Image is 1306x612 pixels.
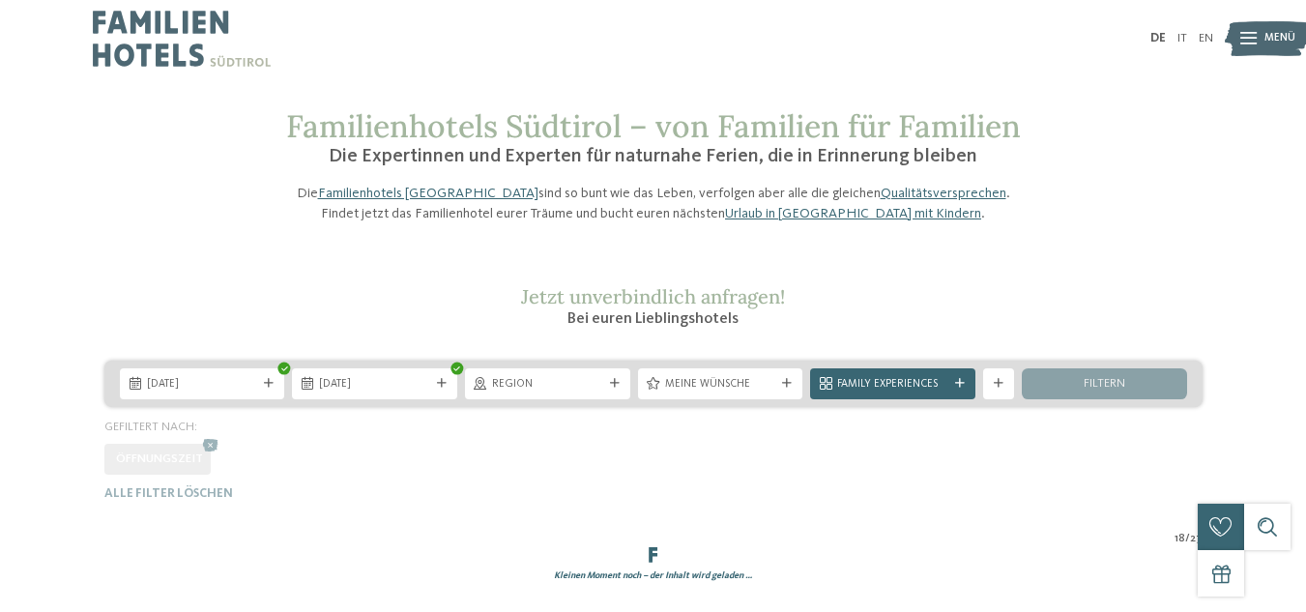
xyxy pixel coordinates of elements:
[725,207,981,220] a: Urlaub in [GEOGRAPHIC_DATA] mit Kindern
[521,284,785,308] span: Jetzt unverbindlich anfragen!
[1199,32,1213,44] a: EN
[665,377,776,393] span: Meine Wünsche
[881,187,1006,200] a: Qualitätsversprechen
[1264,31,1295,46] span: Menü
[318,187,538,200] a: Familienhotels [GEOGRAPHIC_DATA]
[329,147,977,166] span: Die Expertinnen und Experten für naturnahe Ferien, die in Erinnerung bleiben
[319,377,430,393] span: [DATE]
[1190,532,1203,547] span: 27
[286,184,1021,222] p: Die sind so bunt wie das Leben, verfolgen aber alle die gleichen . Findet jetzt das Familienhotel...
[492,377,603,393] span: Region
[97,569,1210,582] div: Kleinen Moment noch – der Inhalt wird geladen …
[1185,532,1190,547] span: /
[1150,32,1166,44] a: DE
[1175,532,1185,547] span: 18
[286,106,1021,146] span: Familienhotels Südtirol – von Familien für Familien
[567,311,739,327] span: Bei euren Lieblingshotels
[1177,32,1187,44] a: IT
[837,377,948,393] span: Family Experiences
[147,377,258,393] span: [DATE]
